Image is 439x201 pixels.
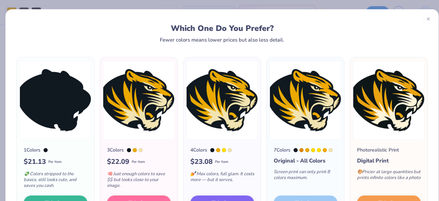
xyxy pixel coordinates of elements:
[270,61,341,139] img: 7 color option
[311,148,315,152] div: 108 C
[160,37,284,43] div: Fewer colors means lower prices but also less detail.
[107,157,129,167] span: $ 22.09
[357,169,363,175] span: 🎨
[357,146,399,154] div: Photorealistic Print
[357,157,421,165] div: Digital Print
[329,148,333,152] div: 7499 C
[24,157,46,167] span: $ 21.13
[353,61,425,139] img: Photorealistic preview
[210,148,214,152] div: Black 6 C
[299,148,304,152] div: 7564 C
[215,159,228,165] span: Per Item
[274,165,337,188] div: Screen print can only print 8 colors maximum.
[216,148,220,152] div: 124 C
[24,146,40,154] div: 1 Colors
[357,165,421,188] div: Pricier at large quantities but prints infinite colors like a photo
[107,167,171,196] div: Just enough colors to save $$ but looks close to your image.
[274,157,337,165] div: Original - All Colors
[222,148,226,152] div: Yellow C
[24,167,87,196] div: Colors stripped to the basics, still looks cute, and saves you cash.
[24,171,29,177] span: 💸
[190,171,196,177] span: 💅
[190,146,207,154] div: 4 Colors
[127,148,131,152] div: Black 6 C
[294,148,298,152] div: Black 6 C
[103,61,175,139] img: 3 color option
[305,148,309,152] div: 124 C
[24,24,420,33] div: Which One Do You Prefer?
[190,167,254,190] div: Max colors, full glam. It costs more — but it serves.
[274,146,290,154] div: 7 Colors
[44,148,48,152] div: Black 6 C
[139,148,143,152] div: 7499 C
[48,159,62,165] span: Per Item
[20,61,91,139] img: 1 color option
[107,171,112,177] span: 🧠
[317,148,321,152] div: Yellow C
[190,157,213,167] span: $ 23.08
[107,146,124,154] div: 3 Colors
[132,159,145,165] span: Per Item
[228,148,232,152] div: 7499 C
[186,61,258,139] img: 4 color option
[133,148,137,152] div: 124 C
[323,148,327,152] div: 130 C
